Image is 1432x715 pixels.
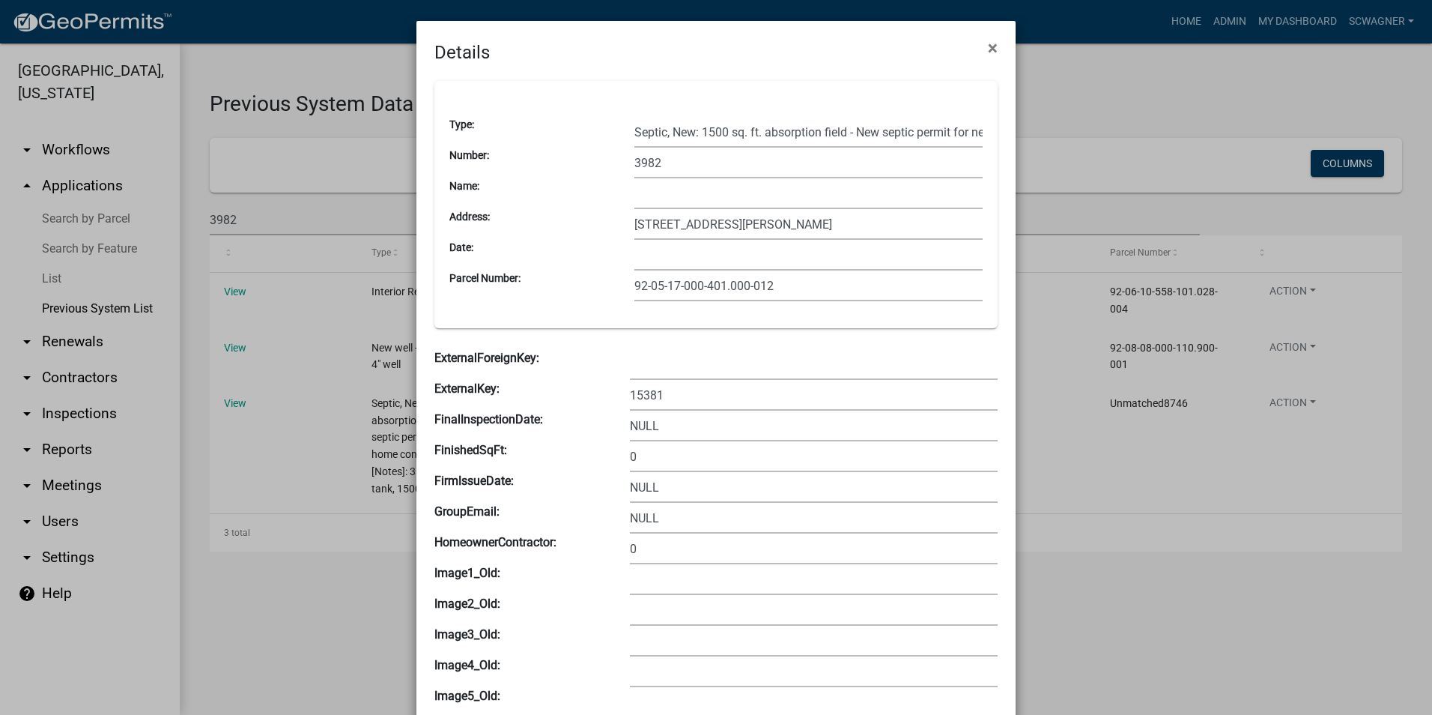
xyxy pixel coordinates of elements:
b: GroupEmail: [434,504,500,519]
b: ExternalKey: [434,381,500,396]
b: ExternalForeignKey: [434,351,539,365]
button: Close [976,27,1010,69]
b: HomeownerContractor: [434,535,556,549]
b: Address: [449,211,490,223]
b: Image5_Old: [434,689,500,703]
b: Image4_Old: [434,658,500,672]
b: Image3_Old: [434,627,500,642]
b: Image1_Old: [434,566,500,580]
b: Date: [449,241,473,253]
b: FinishedSqFt: [434,443,507,457]
span: × [988,37,998,58]
b: Name: [449,180,479,192]
b: Image2_Old: [434,597,500,611]
b: FirmIssueDate: [434,474,514,488]
b: FinalInspectionDate: [434,412,543,426]
b: Parcel Number: [449,272,521,284]
b: Type: [449,118,474,130]
b: Number: [449,149,489,161]
h4: Details [434,39,490,66]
